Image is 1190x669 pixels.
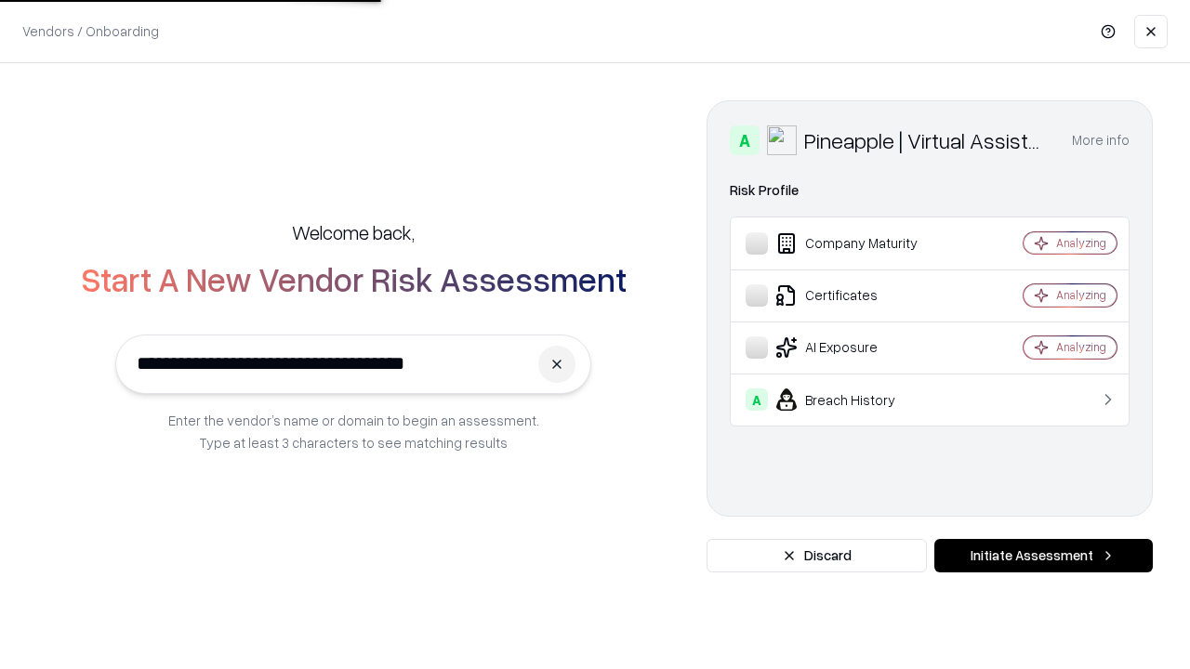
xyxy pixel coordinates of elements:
[746,336,968,359] div: AI Exposure
[22,21,159,41] p: Vendors / Onboarding
[168,409,539,453] p: Enter the vendor’s name or domain to begin an assessment. Type at least 3 characters to see match...
[707,539,927,572] button: Discard
[292,219,415,245] h5: Welcome back,
[746,284,968,307] div: Certificates
[804,125,1050,155] div: Pineapple | Virtual Assistant Agency
[1056,287,1106,303] div: Analyzing
[746,232,968,255] div: Company Maturity
[1072,124,1130,157] button: More info
[1056,339,1106,355] div: Analyzing
[767,125,797,155] img: Pineapple | Virtual Assistant Agency
[730,179,1130,202] div: Risk Profile
[81,260,627,297] h2: Start A New Vendor Risk Assessment
[746,388,768,411] div: A
[1056,235,1106,251] div: Analyzing
[934,539,1153,572] button: Initiate Assessment
[746,388,968,411] div: Breach History
[730,125,760,155] div: A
